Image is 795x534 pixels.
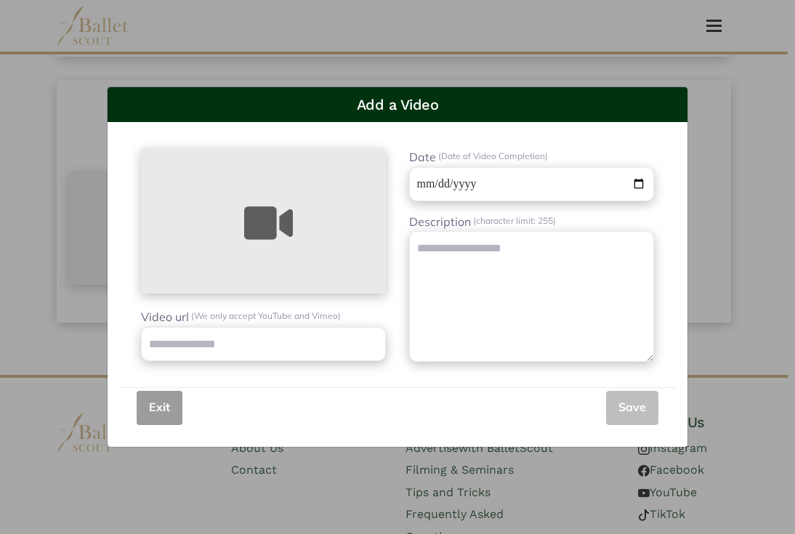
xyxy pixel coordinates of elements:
label: Description [409,213,654,232]
button: Exit [137,391,182,425]
span: (character limit: 255) [471,213,556,232]
label: Date [409,148,654,167]
span: (We only accept YouTube and Vimeo) [189,308,341,327]
label: Video url [141,308,386,327]
h4: Add a Video [119,93,676,116]
span: (Date of Video Completion) [436,148,548,167]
